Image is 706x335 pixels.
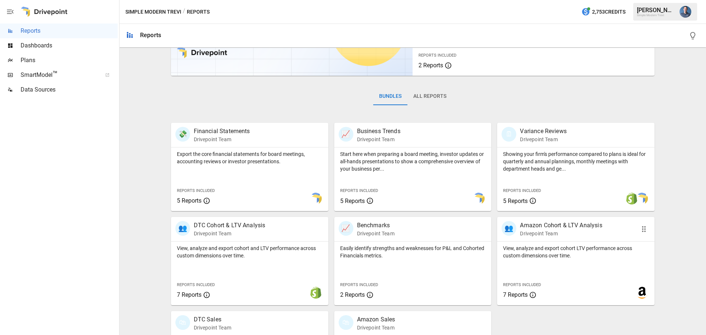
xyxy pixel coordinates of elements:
span: Reports Included [418,53,456,58]
div: 📈 [339,127,353,142]
button: Simple Modern Trevi [125,7,181,17]
p: Drivepoint Team [194,230,265,237]
img: smart model [473,193,485,204]
div: 🗓 [502,127,516,142]
span: Reports Included [177,282,215,287]
img: amazon [636,287,648,299]
button: 2,753Credits [578,5,628,19]
span: 7 Reports [503,291,528,298]
span: 5 Reports [340,197,365,204]
span: Data Sources [21,85,118,94]
div: 🛍 [175,315,190,330]
div: [PERSON_NAME] [637,7,675,14]
div: / [183,7,185,17]
p: DTC Cohort & LTV Analysis [194,221,265,230]
p: Financial Statements [194,127,250,136]
p: Amazon Sales [357,315,395,324]
p: Easily identify strengths and weaknesses for P&L and Cohorted Financials metrics. [340,245,486,259]
p: Variance Reviews [520,127,566,136]
p: Drivepoint Team [520,230,602,237]
p: View, analyze and export cohort and LTV performance across custom dimensions over time. [177,245,322,259]
span: 7 Reports [177,291,202,298]
img: smart model [636,193,648,204]
span: Plans [21,56,118,65]
div: 📈 [339,221,353,236]
p: Drivepoint Team [357,324,395,331]
p: Drivepoint Team [194,136,250,143]
span: 2 Reports [340,291,365,298]
span: 2 Reports [418,62,443,69]
img: Mike Beckham [680,6,691,18]
div: 👥 [175,221,190,236]
p: Drivepoint Team [194,324,231,331]
div: 👥 [502,221,516,236]
div: 💸 [175,127,190,142]
img: shopify [626,193,638,204]
button: Bundles [373,88,407,105]
span: 2,753 Credits [592,7,625,17]
div: 🛍 [339,315,353,330]
p: Start here when preparing a board meeting, investor updates or all-hands presentations to show a ... [340,150,486,172]
span: ™ [53,70,58,79]
span: Reports Included [340,282,378,287]
span: Dashboards [21,41,118,50]
p: Amazon Cohort & LTV Analysis [520,221,602,230]
span: Reports [21,26,118,35]
p: DTC Sales [194,315,231,324]
p: Business Trends [357,127,400,136]
span: 5 Reports [503,197,528,204]
span: 5 Reports [177,197,202,204]
span: Reports Included [503,282,541,287]
p: Drivepoint Team [520,136,566,143]
div: Simple Modern Trevi [637,14,675,17]
p: Benchmarks [357,221,395,230]
div: Reports [140,32,161,39]
span: Reports Included [340,188,378,193]
p: Drivepoint Team [357,136,400,143]
p: Showing your firm's performance compared to plans is ideal for quarterly and annual plannings, mo... [503,150,649,172]
button: All Reports [407,88,452,105]
img: shopify [310,287,322,299]
p: View, analyze and export cohort LTV performance across custom dimensions over time. [503,245,649,259]
p: Drivepoint Team [357,230,395,237]
img: smart model [310,193,322,204]
button: Mike Beckham [675,1,696,22]
span: Reports Included [177,188,215,193]
span: Reports Included [503,188,541,193]
span: SmartModel [21,71,97,79]
p: Export the core financial statements for board meetings, accounting reviews or investor presentat... [177,150,322,165]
